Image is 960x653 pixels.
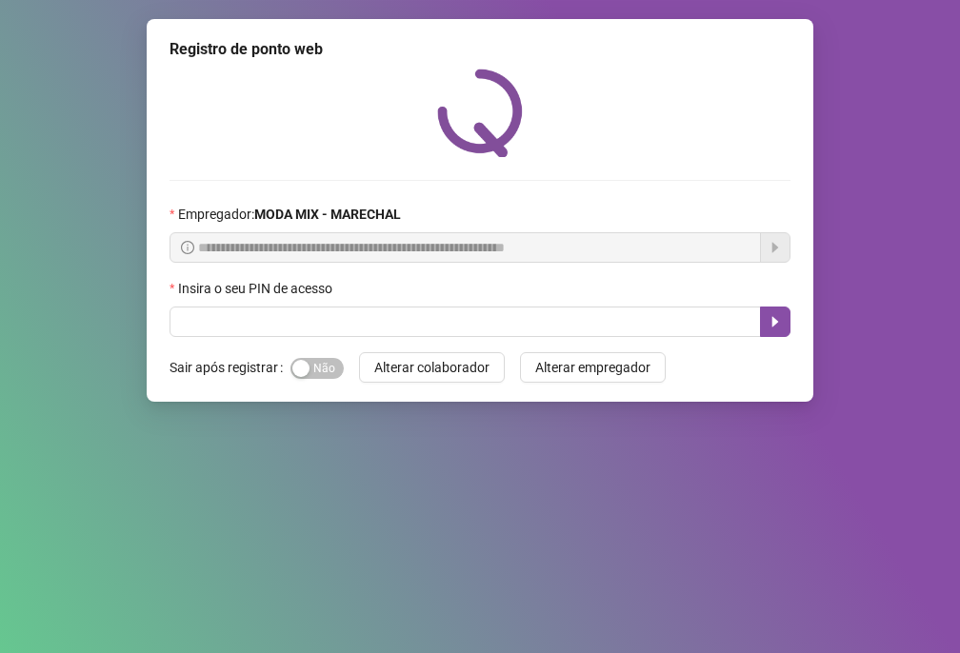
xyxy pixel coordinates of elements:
[520,352,666,383] button: Alterar empregador
[170,352,290,383] label: Sair após registrar
[374,357,490,378] span: Alterar colaborador
[170,278,345,299] label: Insira o seu PIN de acesso
[181,241,194,254] span: info-circle
[768,314,783,329] span: caret-right
[535,357,650,378] span: Alterar empregador
[437,69,523,157] img: QRPoint
[178,204,401,225] span: Empregador :
[170,38,790,61] div: Registro de ponto web
[359,352,505,383] button: Alterar colaborador
[254,207,401,222] strong: MODA MIX - MARECHAL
